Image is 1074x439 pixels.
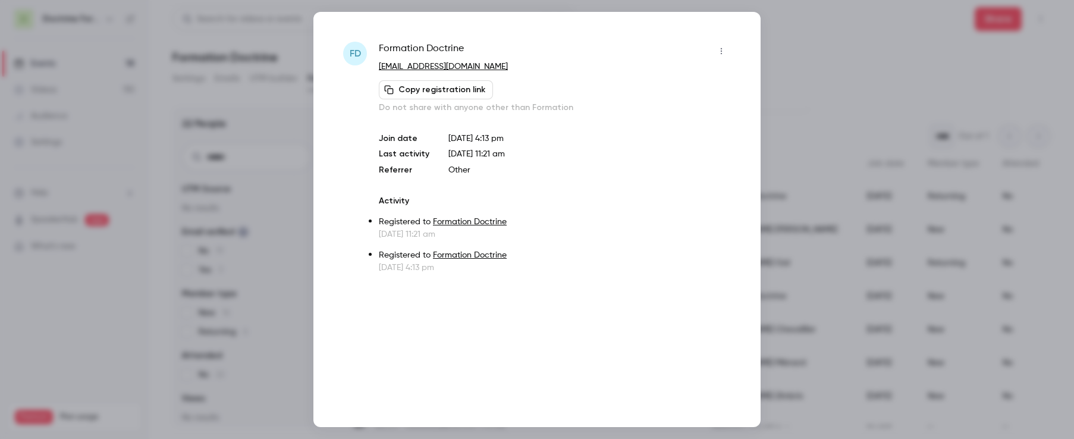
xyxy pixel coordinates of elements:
[379,133,429,145] p: Join date
[379,62,508,71] a: [EMAIL_ADDRESS][DOMAIN_NAME]
[350,46,361,61] span: FD
[379,249,731,262] p: Registered to
[448,164,731,176] p: Other
[379,262,731,274] p: [DATE] 4:13 pm
[379,80,493,99] button: Copy registration link
[448,150,505,158] span: [DATE] 11:21 am
[433,218,507,226] a: Formation Doctrine
[379,164,429,176] p: Referrer
[379,228,731,240] p: [DATE] 11:21 am
[433,251,507,259] a: Formation Doctrine
[379,216,731,228] p: Registered to
[379,195,731,207] p: Activity
[448,133,731,145] p: [DATE] 4:13 pm
[379,102,731,114] p: Do not share with anyone other than Formation
[379,148,429,161] p: Last activity
[379,42,464,61] span: Formation Doctrine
